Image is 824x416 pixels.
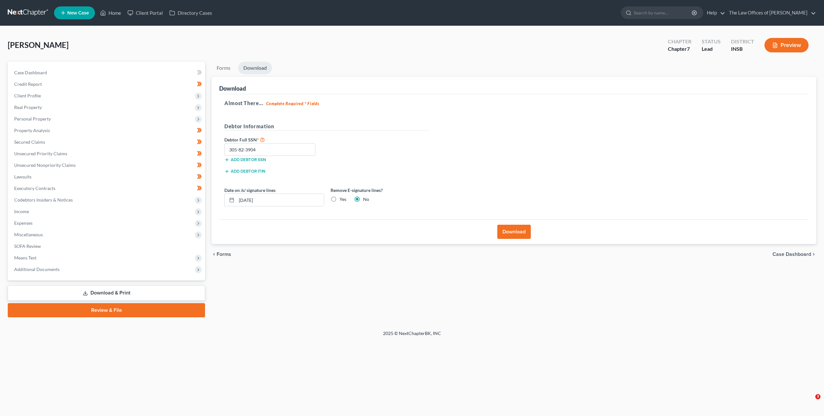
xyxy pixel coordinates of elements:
a: Forms [211,62,236,74]
span: Unsecured Nonpriority Claims [14,162,76,168]
a: Home [97,7,124,19]
input: XXX-XX-XXXX [224,143,315,156]
span: New Case [67,11,89,15]
span: [PERSON_NAME] [8,40,69,50]
input: Search by name... [634,7,693,19]
button: Download [497,225,531,239]
label: Debtor Full SSN [221,136,327,143]
i: chevron_left [211,252,217,257]
span: Case Dashboard [14,70,47,75]
i: chevron_right [811,252,816,257]
span: Personal Property [14,116,51,122]
label: No [363,196,369,203]
label: Yes [340,196,346,203]
input: MM/DD/YYYY [237,194,324,206]
span: Case Dashboard [772,252,811,257]
strong: Complete Required * Fields [266,101,319,106]
a: Review & File [8,303,205,317]
a: Case Dashboard chevron_right [772,252,816,257]
div: INSB [731,45,754,53]
button: Add debtor SSN [224,157,266,162]
h5: Almost There... [224,99,803,107]
a: Download [238,62,272,74]
a: SOFA Review [9,240,205,252]
span: Client Profile [14,93,41,98]
a: Help [704,7,725,19]
a: Client Portal [124,7,166,19]
a: Credit Report [9,78,205,90]
h5: Debtor Information [224,122,430,131]
span: Income [14,209,29,214]
span: Miscellaneous [14,232,43,237]
span: Codebtors Insiders & Notices [14,197,73,203]
span: Means Test [14,255,36,260]
a: Download & Print [8,285,205,301]
div: Chapter [668,38,691,45]
span: Expenses [14,220,33,226]
div: District [731,38,754,45]
span: Additional Documents [14,267,60,272]
span: Property Analysis [14,128,50,133]
label: Remove E-signature lines? [331,187,430,194]
span: Unsecured Priority Claims [14,151,67,156]
span: 3 [815,394,820,399]
div: Status [702,38,721,45]
label: Date on /s/ signature lines [224,187,276,194]
span: 7 [687,46,690,52]
a: Directory Cases [166,7,215,19]
span: SOFA Review [14,243,41,249]
button: Add debtor ITIN [224,169,265,174]
a: Property Analysis [9,125,205,136]
a: The Law Offices of [PERSON_NAME] [726,7,816,19]
button: Preview [764,38,809,52]
div: Chapter [668,45,691,53]
span: Secured Claims [14,139,45,145]
a: Executory Contracts [9,183,205,194]
a: Unsecured Priority Claims [9,148,205,159]
div: Download [219,85,246,92]
a: Secured Claims [9,136,205,148]
a: Unsecured Nonpriority Claims [9,159,205,171]
span: Lawsuits [14,174,32,179]
div: 2025 © NextChapterBK, INC [229,330,595,342]
span: Credit Report [14,81,42,87]
div: Lead [702,45,721,53]
button: chevron_left Forms [211,252,240,257]
iframe: Intercom live chat [802,394,818,410]
span: Real Property [14,104,42,110]
a: Lawsuits [9,171,205,183]
span: Forms [217,252,231,257]
span: Executory Contracts [14,185,55,191]
a: Case Dashboard [9,67,205,78]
